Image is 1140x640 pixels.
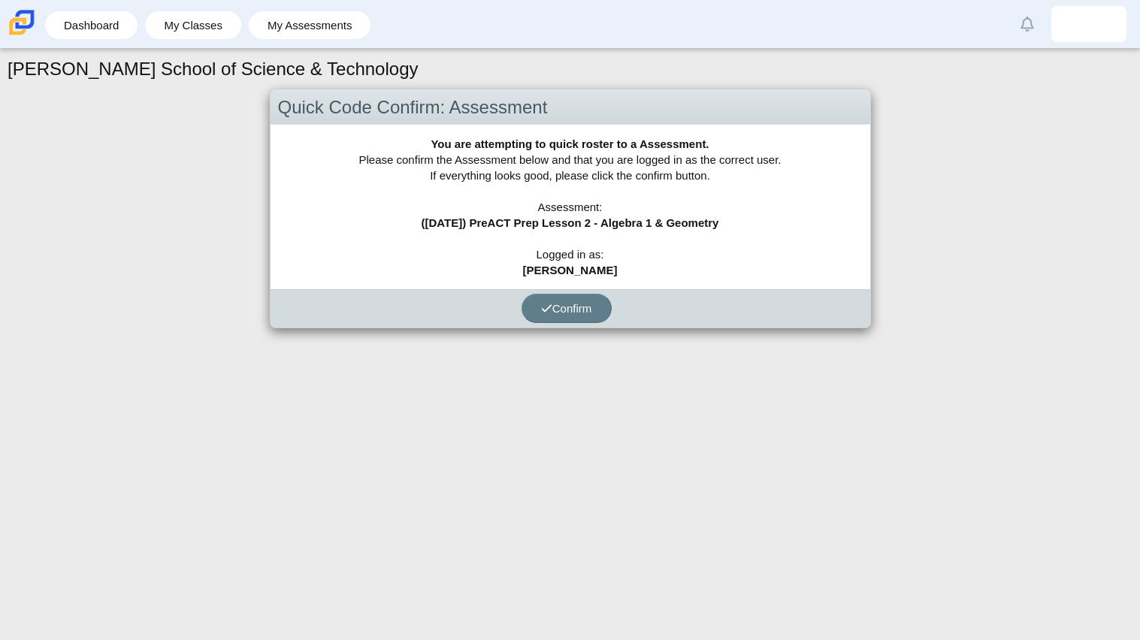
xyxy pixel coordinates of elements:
[6,28,38,41] a: Carmen School of Science & Technology
[8,56,419,82] h1: [PERSON_NAME] School of Science & Technology
[6,7,38,38] img: Carmen School of Science & Technology
[1011,8,1044,41] a: Alerts
[53,11,130,39] a: Dashboard
[271,125,870,289] div: Please confirm the Assessment below and that you are logged in as the correct user. If everything...
[1077,12,1101,36] img: itzel.gonzalez-mor.RjmVtl
[523,264,618,276] b: [PERSON_NAME]
[256,11,364,39] a: My Assessments
[153,11,234,39] a: My Classes
[431,137,709,150] b: You are attempting to quick roster to a Assessment.
[1051,6,1126,42] a: itzel.gonzalez-mor.RjmVtl
[422,216,719,229] b: ([DATE]) PreACT Prep Lesson 2 - Algebra 1 & Geometry
[522,294,612,323] button: Confirm
[271,90,870,125] div: Quick Code Confirm: Assessment
[541,302,592,315] span: Confirm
